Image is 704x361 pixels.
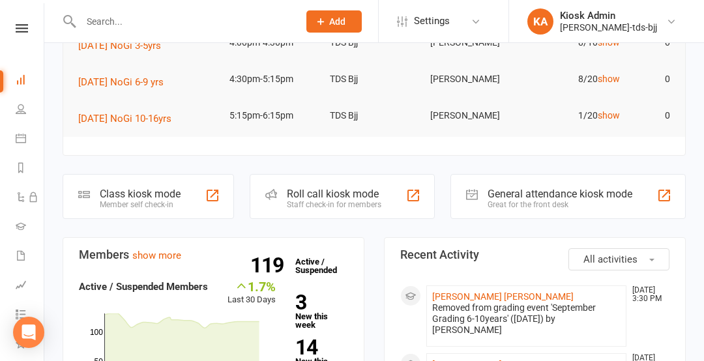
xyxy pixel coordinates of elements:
[424,100,525,131] td: [PERSON_NAME]
[78,74,173,90] button: [DATE] NoGi 6-9 yrs
[598,110,620,121] a: show
[16,272,45,301] a: Assessments
[78,113,171,124] span: [DATE] NoGi 10-16yrs
[79,248,348,261] h3: Members
[79,281,208,293] strong: Active / Suspended Members
[527,8,553,35] div: KA
[16,96,45,125] a: People
[227,279,276,293] div: 1.7%
[626,286,669,303] time: [DATE] 3:30 PM
[560,22,657,33] div: [PERSON_NAME]-tds-bjj
[289,248,346,284] a: 119Active / Suspended
[287,188,381,200] div: Roll call kiosk mode
[324,64,424,94] td: TDS Bjj
[560,10,657,22] div: Kiosk Admin
[16,154,45,184] a: Reports
[488,200,632,209] div: Great for the front desk
[414,7,450,36] span: Settings
[77,12,289,31] input: Search...
[224,100,324,131] td: 5:15pm-6:15pm
[598,37,620,48] a: show
[525,100,625,131] td: 1/20
[306,10,362,33] button: Add
[250,255,289,275] strong: 119
[224,64,324,94] td: 4:30pm-5:15pm
[598,74,620,84] a: show
[78,40,161,51] span: [DATE] NoGi 3-5yrs
[132,250,181,261] a: show more
[13,317,44,348] div: Open Intercom Messenger
[287,200,381,209] div: Staff check-in for members
[568,248,669,270] button: All activities
[295,293,348,329] a: 3New this week
[78,38,170,53] button: [DATE] NoGi 3-5yrs
[583,253,638,265] span: All activities
[324,100,424,131] td: TDS Bjj
[100,200,181,209] div: Member self check-in
[400,248,669,261] h3: Recent Activity
[16,125,45,154] a: Calendar
[78,111,181,126] button: [DATE] NoGi 10-16yrs
[488,188,632,200] div: General attendance kiosk mode
[525,64,625,94] td: 8/20
[424,64,525,94] td: [PERSON_NAME]
[626,100,676,131] td: 0
[295,293,343,312] strong: 3
[78,76,164,88] span: [DATE] NoGi 6-9 yrs
[329,16,345,27] span: Add
[432,291,574,302] a: [PERSON_NAME] [PERSON_NAME]
[16,66,45,96] a: Dashboard
[626,64,676,94] td: 0
[295,338,343,357] strong: 14
[227,279,276,307] div: Last 30 Days
[432,302,621,336] div: Removed from grading event 'September Grading 6-10years' ([DATE]) by [PERSON_NAME]
[100,188,181,200] div: Class kiosk mode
